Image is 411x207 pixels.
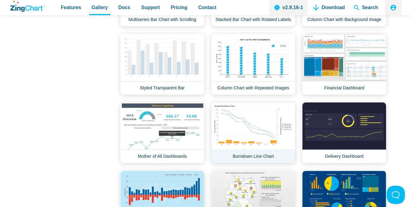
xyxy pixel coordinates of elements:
[302,102,386,163] a: Delivery Dashboard
[10,1,45,12] a: ZingChart Logo. Click to return to the homepage
[118,3,130,12] span: Docs
[141,3,160,12] span: Support
[387,186,405,204] iframe: Toggle Customer Support
[302,34,386,95] a: Financial Dashboard
[211,102,295,163] a: Burndown Line Chart
[120,34,204,95] a: Styled Transparent Bar
[211,34,295,95] a: Column Chart with Repeated Images
[171,3,187,12] span: Pricing
[198,3,217,12] span: Contact
[120,102,204,163] a: Mother of All Dashboards
[92,3,108,12] span: Gallery
[61,3,81,12] span: Features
